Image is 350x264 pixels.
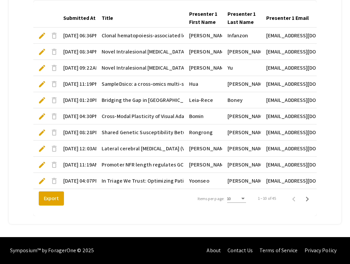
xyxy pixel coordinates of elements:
span: Lateral cerebral [MEDICAL_DATA] (VM) in complicated monochorionic (MC) twin pregnancies [102,145,317,153]
mat-cell: [PERSON_NAME] [184,28,222,44]
mat-cell: [DATE] 06:36PM EDT [58,28,96,44]
mat-cell: [DATE] 04:30PM EDT [58,108,96,124]
span: delete [50,161,58,169]
a: Terms of Service [259,247,298,254]
span: delete [50,64,58,72]
mat-cell: [PERSON_NAME] [184,141,222,157]
span: delete [50,96,58,104]
span: Cross-Modal Plasticity of Visual Adaptation in the Higher Order Visual [MEDICAL_DATA] of Deaf Adu... [102,112,346,120]
mat-cell: [EMAIL_ADDRESS][DOMAIN_NAME] [261,108,320,124]
div: Title [102,14,113,22]
mat-cell: [EMAIL_ADDRESS][DOMAIN_NAME] [261,157,320,173]
span: Bridging the Gap in [GEOGRAPHIC_DATA] [MEDICAL_DATA] Healthcare [102,96,264,104]
mat-cell: [DATE] 08:34PM EDT [58,44,96,60]
div: Submitted At [63,14,96,22]
a: About [207,247,221,254]
mat-cell: Bomin [184,108,222,124]
span: delete [50,48,58,56]
span: delete [50,32,58,40]
mat-cell: [EMAIL_ADDRESS][DOMAIN_NAME] [261,28,320,44]
div: Presenter 1 Email [266,14,315,22]
span: delete [50,80,58,88]
span: edit [38,112,46,120]
mat-cell: Leia-Rece [184,92,222,108]
mat-cell: [EMAIL_ADDRESS][DOMAIN_NAME] [261,92,320,108]
mat-cell: [EMAIL_ADDRESS][DOMAIN_NAME] [261,124,320,141]
mat-cell: [PERSON_NAME] [222,108,260,124]
mat-cell: Infanzon [222,28,260,44]
a: Privacy Policy [305,247,337,254]
mat-cell: [EMAIL_ADDRESS][DOMAIN_NAME] [261,60,320,76]
mat-cell: [DATE] 01:20PM EDT [58,92,96,108]
div: Presenter 1 First Name [189,10,217,26]
span: edit [38,161,46,169]
mat-cell: [DATE] 11:19AM EDT [58,157,96,173]
div: Title [102,14,119,22]
mat-cell: Boney [222,92,260,108]
mat-cell: Rongrong [184,124,222,141]
mat-cell: [DATE] 04:07PM EDT [58,173,96,189]
mat-cell: Yu [222,60,260,76]
div: Presenter 1 Last Name [228,10,256,26]
span: edit [38,145,46,153]
mat-cell: [PERSON_NAME] [222,173,260,189]
mat-cell: [PERSON_NAME] [222,76,260,92]
span: delete [50,112,58,120]
mat-cell: [EMAIL_ADDRESS][DOMAIN_NAME] [261,76,320,92]
div: 1 – 10 of 45 [258,195,276,201]
span: 10 [227,196,231,201]
span: edit [38,80,46,88]
span: edit [38,64,46,72]
mat-cell: [EMAIL_ADDRESS][DOMAIN_NAME] [261,44,320,60]
mat-cell: [PERSON_NAME] [222,124,260,141]
span: delete [50,177,58,185]
div: Presenter 1 Last Name [228,10,262,26]
mat-cell: [DATE] 08:28PM EDT [58,124,96,141]
span: Novel Intralesional [MEDICAL_DATA] Device for Targeted Treatment of Keloids [102,48,285,56]
span: delete [50,145,58,153]
div: Symposium™ by ForagerOne © 2025 [10,237,94,264]
mat-cell: [PERSON_NAME] [184,44,222,60]
span: delete [50,128,58,137]
mat-cell: [PERSON_NAME] [222,44,260,60]
mat-cell: [DATE] 11:19PM EDT [58,76,96,92]
mat-cell: [PERSON_NAME] [222,157,260,173]
mat-cell: [PERSON_NAME] [184,60,222,76]
span: edit [38,48,46,56]
div: Presenter 1 First Name [189,10,223,26]
span: Novel Intralesional [MEDICAL_DATA] Device for Targeted Treatment of Keloids [102,64,285,72]
a: Contact Us [228,247,253,254]
span: edit [38,96,46,104]
button: Export [39,191,64,205]
span: edit [38,128,46,137]
mat-cell: Hua [184,76,222,92]
mat-cell: [EMAIL_ADDRESS][DOMAIN_NAME] [261,173,320,189]
button: Next page [301,192,314,205]
span: edit [38,32,46,40]
div: Submitted At [63,14,102,22]
div: Presenter 1 Email [266,14,309,22]
span: Shared Genetic Susceptibility Between [MEDICAL_DATA] and [MEDICAL_DATA] [102,128,285,137]
iframe: Chat [5,234,29,259]
mat-cell: [DATE] 09:22AM EDT [58,60,96,76]
button: Previous page [287,192,301,205]
mat-cell: [EMAIL_ADDRESS][DOMAIN_NAME] [261,141,320,157]
div: Items per page: [198,196,225,202]
span: In Triage We Trust: Optimizing Patient Assessments and Uncovering the 7th Vital Sign [102,177,305,185]
mat-cell: [PERSON_NAME] Dit [PERSON_NAME] [222,141,260,157]
mat-cell: [PERSON_NAME] [184,157,222,173]
span: Promoter NFR length regulates GCN4 association kinetics at UAS target [102,161,272,169]
mat-cell: Yoonseo [184,173,222,189]
mat-select: Items per page: [227,196,246,201]
span: edit [38,177,46,185]
span: SampleDsico: a cross-omics multi-sample single cell sample embedding tool [102,80,280,88]
mat-cell: [DATE] 12:03AM EDT [58,141,96,157]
